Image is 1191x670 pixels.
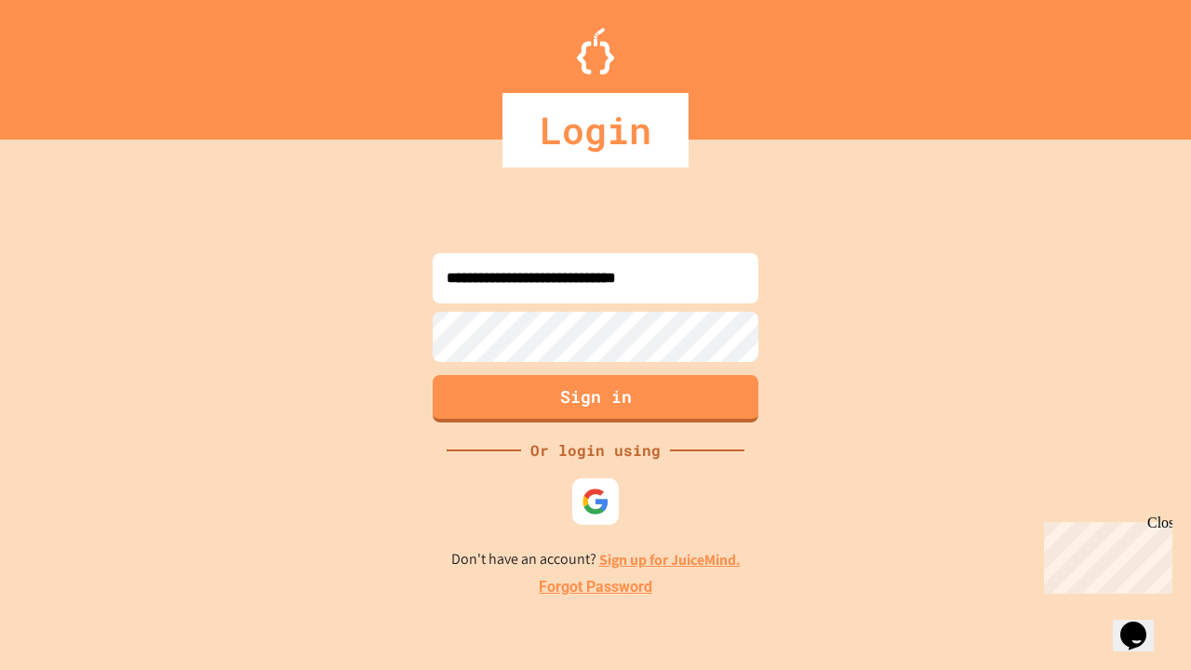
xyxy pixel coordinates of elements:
[582,488,609,516] img: google-icon.svg
[7,7,128,118] div: Chat with us now!Close
[451,548,741,571] p: Don't have an account?
[502,93,689,167] div: Login
[521,439,670,462] div: Or login using
[433,375,758,422] button: Sign in
[539,576,652,598] a: Forgot Password
[599,550,741,569] a: Sign up for JuiceMind.
[1037,515,1172,594] iframe: chat widget
[1113,596,1172,651] iframe: chat widget
[577,28,614,74] img: Logo.svg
